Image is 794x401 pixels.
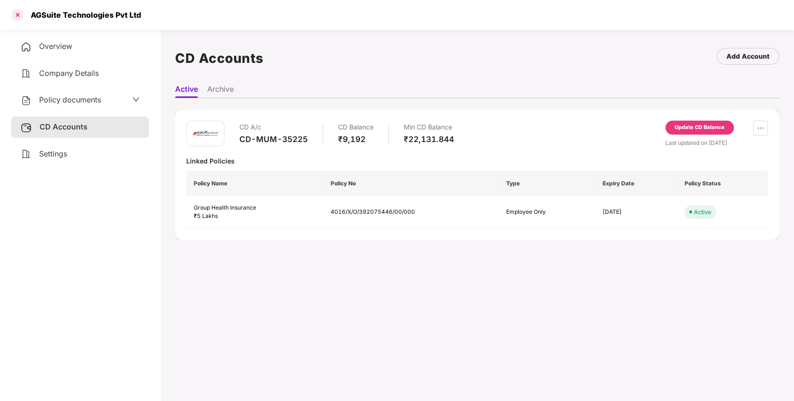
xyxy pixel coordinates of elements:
div: Linked Policies [186,156,768,165]
div: Active [694,207,712,217]
th: Policy Name [186,171,323,196]
div: Update CD Balance [675,123,725,132]
div: CD-MUM-35225 [239,134,308,144]
div: Min CD Balance [404,121,454,134]
div: Add Account [726,51,769,61]
div: CD Balance [338,121,373,134]
button: ellipsis [753,121,768,136]
div: Employee Only [506,208,587,217]
td: [DATE] [595,196,677,229]
th: Type [498,171,595,196]
span: ₹5 Lakhs [194,212,218,219]
span: Policy documents [39,95,101,104]
img: icici.png [191,129,219,138]
li: Archive [207,84,234,98]
th: Expiry Date [595,171,677,196]
span: ellipsis [753,124,767,132]
span: down [132,96,140,103]
img: svg+xml;base64,PHN2ZyB3aWR0aD0iMjUiIGhlaWdodD0iMjQiIHZpZXdCb3g9IjAgMCAyNSAyNCIgZmlsbD0ibm9uZSIgeG... [20,122,32,133]
img: svg+xml;base64,PHN2ZyB4bWxucz0iaHR0cDovL3d3dy53My5vcmcvMjAwMC9zdmciIHdpZHRoPSIyNCIgaGVpZ2h0PSIyNC... [20,149,32,160]
div: Group Health Insurance [194,204,316,212]
th: Policy Status [677,171,768,196]
h1: CD Accounts [175,48,264,68]
div: CD A/c [239,121,308,134]
div: ₹9,192 [338,134,373,144]
span: Company Details [39,68,99,78]
span: CD Accounts [40,122,88,131]
img: svg+xml;base64,PHN2ZyB4bWxucz0iaHR0cDovL3d3dy53My5vcmcvMjAwMC9zdmciIHdpZHRoPSIyNCIgaGVpZ2h0PSIyNC... [20,68,32,79]
span: Overview [39,41,72,51]
span: Settings [39,149,67,158]
th: Policy No [323,171,499,196]
li: Active [175,84,198,98]
div: AGSuite Technologies Pvt Ltd [25,10,141,20]
img: svg+xml;base64,PHN2ZyB4bWxucz0iaHR0cDovL3d3dy53My5vcmcvMjAwMC9zdmciIHdpZHRoPSIyNCIgaGVpZ2h0PSIyNC... [20,95,32,106]
div: ₹22,131.844 [404,134,454,144]
div: Last updated on [DATE] [665,138,768,147]
td: 4016/X/O/392075446/00/000 [323,196,499,229]
img: svg+xml;base64,PHN2ZyB4bWxucz0iaHR0cDovL3d3dy53My5vcmcvMjAwMC9zdmciIHdpZHRoPSIyNCIgaGVpZ2h0PSIyNC... [20,41,32,53]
